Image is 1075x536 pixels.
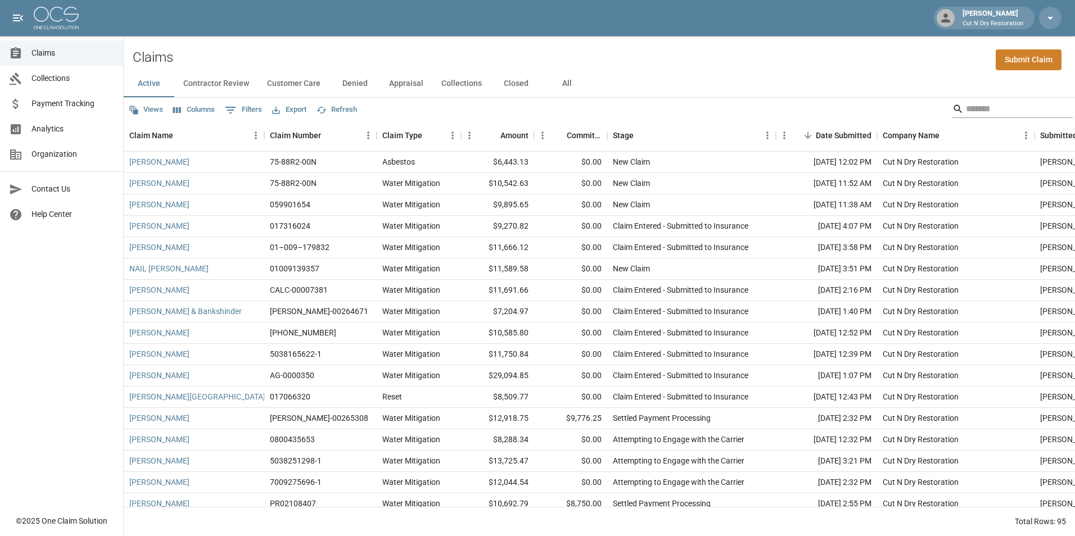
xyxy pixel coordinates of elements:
[264,120,377,151] div: Claim Number
[270,284,328,296] div: CALC-00007381
[883,199,959,210] div: Cut N Dry Restoration
[613,476,744,488] div: Attempting to Engage with the Carrier
[534,120,607,151] div: Committed Amount
[314,101,360,119] button: Refresh
[461,365,534,387] div: $29,094.85
[461,216,534,237] div: $9,270.82
[534,472,607,493] div: $0.00
[34,7,79,29] img: ocs-logo-white-transparent.png
[883,156,959,167] div: Cut N Dry Restoration
[534,280,607,301] div: $0.00
[613,412,711,424] div: Settled Payment Processing
[124,70,1075,97] div: dynamic tabs
[634,128,649,143] button: Sort
[534,237,607,258] div: $0.00
[776,429,877,451] div: [DATE] 12:32 PM
[461,322,534,344] div: $10,585.80
[567,120,602,151] div: Committed Amount
[382,391,402,402] div: Reset
[270,370,314,381] div: AG-0000350
[883,242,959,253] div: Cut N Dry Restoration
[883,220,959,231] div: Cut N Dry Restoration
[31,148,114,160] span: Organization
[170,101,218,119] button: Select columns
[461,120,534,151] div: Amount
[382,284,440,296] div: Water Mitigation
[461,301,534,322] div: $7,204.97
[613,178,650,189] div: New Claim
[174,70,258,97] button: Contractor Review
[270,120,321,151] div: Claim Number
[776,493,877,515] div: [DATE] 2:55 PM
[940,128,955,143] button: Sort
[500,120,529,151] div: Amount
[485,128,500,143] button: Sort
[952,100,1073,120] div: Search
[382,178,440,189] div: Water Mitigation
[883,412,959,424] div: Cut N Dry Restoration
[613,391,748,402] div: Claim Entered - Submitted to Insurance
[613,242,748,253] div: Claim Entered - Submitted to Insurance
[534,152,607,173] div: $0.00
[776,173,877,194] div: [DATE] 11:52 AM
[270,348,322,360] div: 5038165622-1
[382,242,440,253] div: Water Mitigation
[534,365,607,387] div: $0.00
[360,127,377,144] button: Menu
[222,101,265,119] button: Show filters
[270,498,316,509] div: PR02108407
[461,127,478,144] button: Menu
[270,455,322,466] div: 5038251298-1
[613,284,748,296] div: Claim Entered - Submitted to Insurance
[883,306,959,317] div: Cut N Dry Restoration
[258,70,329,97] button: Customer Care
[129,120,173,151] div: Claim Name
[31,98,114,110] span: Payment Tracking
[534,216,607,237] div: $0.00
[996,49,1062,70] a: Submit Claim
[129,434,189,445] a: [PERSON_NAME]
[382,498,440,509] div: Water Mitigation
[382,120,422,151] div: Claim Type
[129,455,189,466] a: [PERSON_NAME]
[883,348,959,360] div: Cut N Dry Restoration
[534,301,607,322] div: $0.00
[534,194,607,216] div: $0.00
[607,120,776,151] div: Stage
[776,387,877,408] div: [DATE] 12:43 PM
[382,327,440,338] div: Water Mitigation
[776,194,877,216] div: [DATE] 11:38 AM
[270,434,315,445] div: 0800435653
[129,370,189,381] a: [PERSON_NAME]
[461,472,534,493] div: $12,044.54
[31,72,114,84] span: Collections
[129,348,189,360] a: [PERSON_NAME]
[883,178,959,189] div: Cut N Dry Restoration
[129,220,189,231] a: [PERSON_NAME]
[534,173,607,194] div: $0.00
[129,306,242,317] a: [PERSON_NAME] & Bankshinder
[270,178,317,189] div: 75-88R2-00N
[329,70,380,97] button: Denied
[1018,127,1035,144] button: Menu
[461,258,534,280] div: $11,589.58
[129,391,265,402] a: [PERSON_NAME][GEOGRAPHIC_DATA]
[759,127,776,144] button: Menu
[461,280,534,301] div: $11,691.66
[31,47,114,59] span: Claims
[613,434,744,445] div: Attempting to Engage with the Carrier
[270,156,317,167] div: 75-88R2-00N
[382,156,415,167] div: Asbestos
[534,451,607,472] div: $0.00
[776,152,877,173] div: [DATE] 12:02 PM
[776,280,877,301] div: [DATE] 2:16 PM
[883,455,959,466] div: Cut N Dry Restoration
[958,8,1028,28] div: [PERSON_NAME]
[270,476,322,488] div: 7009275696-1
[270,263,319,274] div: 01009139357
[776,301,877,322] div: [DATE] 1:40 PM
[270,306,368,317] div: CAHO-00264671
[534,387,607,408] div: $0.00
[129,412,189,424] a: [PERSON_NAME]
[270,327,336,338] div: 01-008-942649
